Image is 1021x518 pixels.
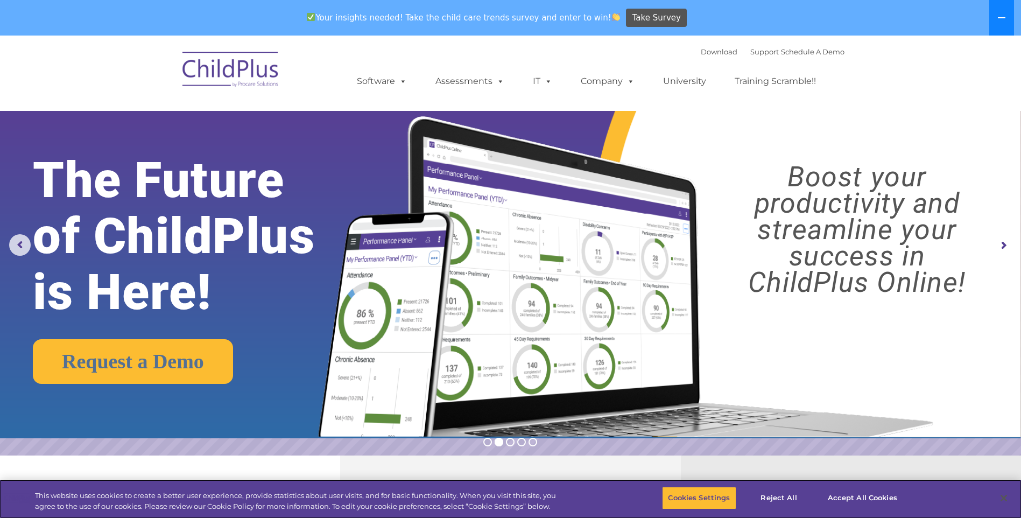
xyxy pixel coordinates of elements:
[302,7,625,28] span: Your insights needed! Take the child care trends survey and enter to win!
[701,47,737,56] a: Download
[35,491,561,512] div: This website uses cookies to create a better user experience, provide statistics about user visit...
[745,487,813,509] button: Reject All
[522,71,563,92] a: IT
[177,44,285,98] img: ChildPlus by Procare Solutions
[33,152,359,320] rs-layer: The Future of ChildPlus is Here!
[626,9,687,27] a: Take Survey
[992,486,1016,510] button: Close
[632,9,681,27] span: Take Survey
[570,71,645,92] a: Company
[781,47,844,56] a: Schedule A Demo
[307,13,315,21] img: ✅
[425,71,515,92] a: Assessments
[346,71,418,92] a: Software
[706,164,1009,296] rs-layer: Boost your productivity and streamline your success in ChildPlus Online!
[822,487,903,509] button: Accept All Cookies
[612,13,620,21] img: 👏
[724,71,827,92] a: Training Scramble!!
[652,71,717,92] a: University
[701,47,844,56] font: |
[750,47,779,56] a: Support
[150,115,195,123] span: Phone number
[33,339,233,384] a: Request a Demo
[150,71,182,79] span: Last name
[662,487,736,509] button: Cookies Settings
